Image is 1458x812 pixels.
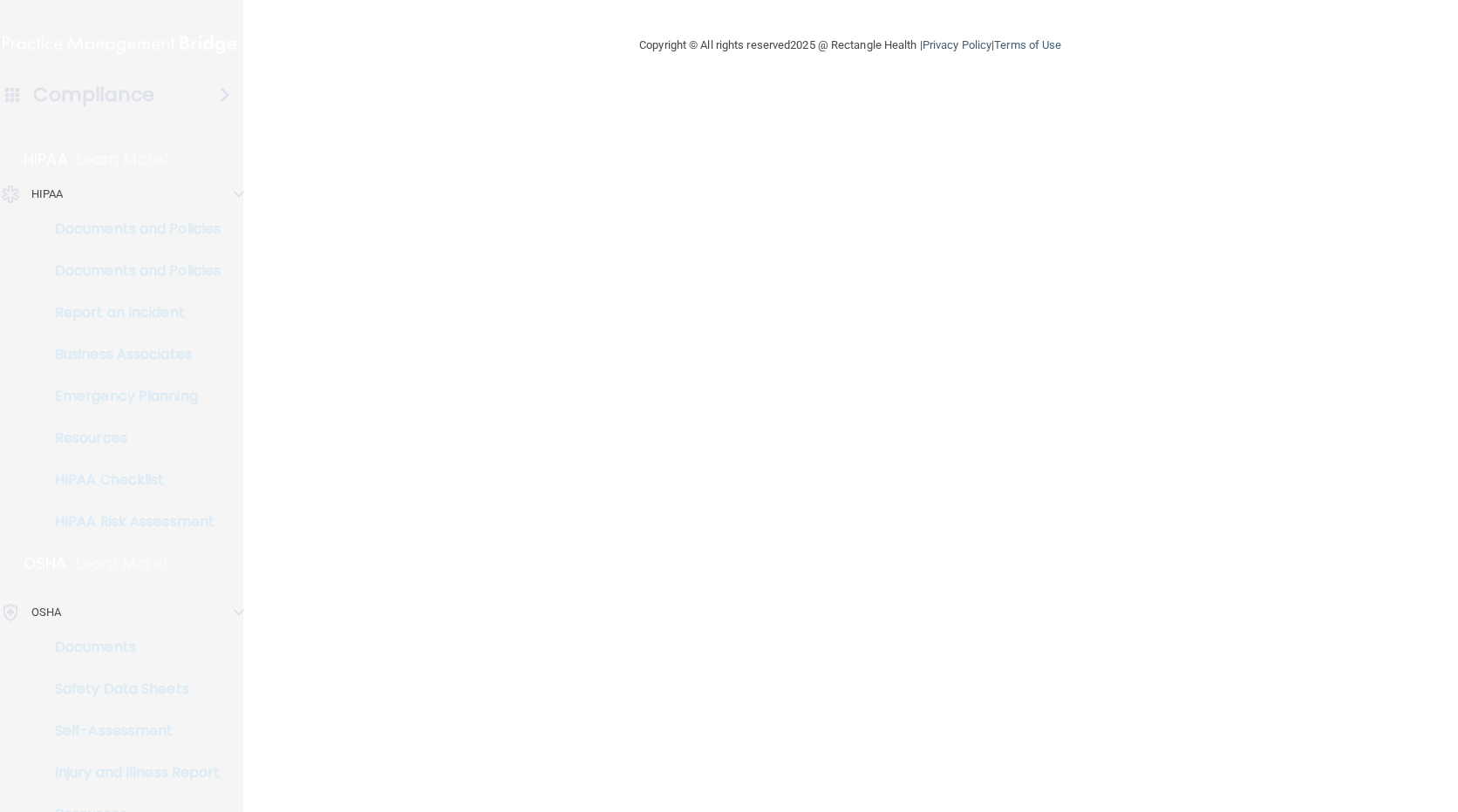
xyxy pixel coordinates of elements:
[11,220,249,238] p: Documents and Policies
[11,722,249,740] p: Self-Assessment
[923,38,991,51] a: Privacy Policy
[24,149,68,170] p: HIPAA
[532,17,1168,73] div: Copyright © All rights reserved 2025 @ Rectangle Health | |
[31,602,61,623] p: OSHA
[11,304,249,321] p: Report an Incident
[994,38,1061,51] a: Terms of Use
[11,513,249,531] p: HIPAA Risk Assessment
[11,346,249,363] p: Business Associates
[11,639,249,656] p: Documents
[31,184,64,205] p: HIPAA
[76,553,168,574] p: Learn More!
[11,388,249,405] p: Emergency Planning
[11,262,249,280] p: Documents and Policies
[11,430,249,447] p: Resources
[11,680,249,698] p: Safety Data Sheets
[77,149,169,170] p: Learn More!
[11,471,249,489] p: HIPAA Checklist
[24,553,67,574] p: OSHA
[33,83,154,107] h4: Compliance
[3,27,240,62] img: PMB logo
[11,764,249,782] p: Injury and Illness Report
